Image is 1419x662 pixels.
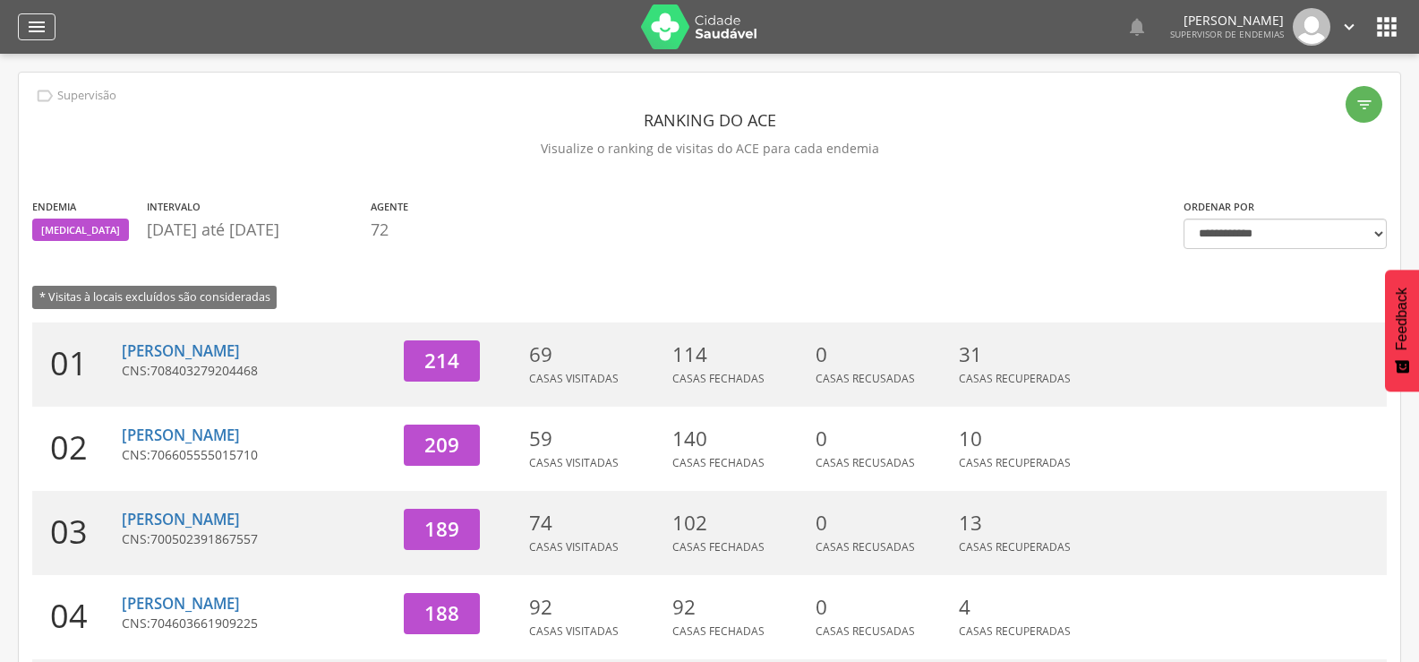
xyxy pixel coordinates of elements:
[26,16,47,38] i: 
[1339,17,1359,37] i: 
[147,200,201,214] label: Intervalo
[1372,13,1401,41] i: 
[1385,270,1419,391] button: Feedback - Mostrar pesquisa
[529,509,663,537] p: 74
[371,219,408,242] p: 72
[32,322,122,407] div: 01
[816,371,915,386] span: Casas Recusadas
[1184,200,1254,214] label: Ordenar por
[672,509,807,537] p: 102
[32,136,1387,161] p: Visualize o ranking de visitas do ACE para cada endemia
[816,539,915,555] span: Casas Recusadas
[150,446,258,463] span: 706605555015710
[35,86,55,106] i: 
[959,593,1093,622] p: 4
[959,371,1071,386] span: Casas Recuperadas
[529,371,619,386] span: Casas Visitadas
[32,200,76,214] label: Endemia
[529,425,663,453] p: 59
[959,340,1093,369] p: 31
[1170,28,1284,40] span: Supervisor de Endemias
[32,407,122,491] div: 02
[371,200,408,214] label: Agente
[32,286,277,308] span: * Visitas à locais excluídos são consideradas
[32,575,122,659] div: 04
[150,530,258,547] span: 700502391867557
[672,623,765,639] span: Casas Fechadas
[1355,96,1373,114] i: 
[529,340,663,369] p: 69
[18,13,56,40] a: 
[816,623,915,639] span: Casas Recusadas
[529,539,619,555] span: Casas Visitadas
[1394,288,1410,350] span: Feedback
[672,371,765,386] span: Casas Fechadas
[529,593,663,622] p: 92
[816,593,950,622] p: 0
[1339,8,1359,46] a: 
[122,615,390,632] p: CNS:
[959,455,1071,470] span: Casas Recuperadas
[959,539,1071,555] span: Casas Recuperadas
[424,347,459,374] span: 214
[959,425,1093,453] p: 10
[672,455,765,470] span: Casas Fechadas
[672,539,765,555] span: Casas Fechadas
[41,223,120,237] span: [MEDICAL_DATA]
[150,362,258,379] span: 708403279204468
[672,425,807,453] p: 140
[150,615,258,632] span: 704603661909225
[424,599,459,627] span: 188
[529,455,619,470] span: Casas Visitadas
[672,593,807,622] p: 92
[816,340,950,369] p: 0
[32,104,1387,136] header: Ranking do ACE
[57,89,116,103] p: Supervisão
[32,491,122,575] div: 03
[1126,16,1148,38] i: 
[122,530,390,548] p: CNS:
[959,623,1071,639] span: Casas Recuperadas
[816,425,950,453] p: 0
[816,455,915,470] span: Casas Recusadas
[1126,8,1148,46] a: 
[122,340,240,361] a: [PERSON_NAME]
[122,446,390,464] p: CNS:
[147,219,362,242] p: [DATE] até [DATE]
[424,431,459,459] span: 209
[122,425,240,445] a: [PERSON_NAME]
[122,362,390,380] p: CNS:
[1170,14,1284,27] p: [PERSON_NAME]
[529,623,619,639] span: Casas Visitadas
[959,509,1093,537] p: 13
[122,593,240,614] a: [PERSON_NAME]
[424,515,459,543] span: 189
[672,340,807,369] p: 114
[816,509,950,537] p: 0
[122,509,240,529] a: [PERSON_NAME]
